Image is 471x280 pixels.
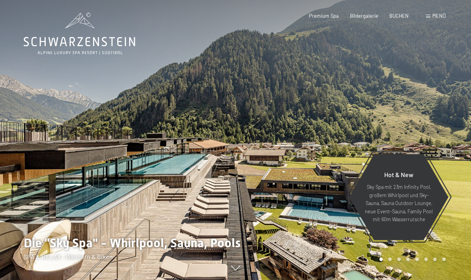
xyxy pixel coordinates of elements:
div: Carousel Page 7 [433,258,437,261]
a: Bildergalerie [350,13,378,19]
div: Carousel Page 1 (Current Slide) [379,258,383,261]
div: Carousel Pagination [377,258,446,261]
div: Carousel Page 6 [424,258,428,261]
div: Carousel Page 5 [415,258,419,261]
span: Hot & New [384,171,413,178]
a: Hot & New Sky Spa mit 23m Infinity Pool, großem Whirlpool und Sky-Sauna, Sauna Outdoor Lounge, ne... [349,154,449,241]
div: Carousel Page 3 [397,258,401,261]
div: Carousel Page 8 [442,258,446,261]
div: Carousel Page 2 [388,258,392,261]
a: BUCHEN [389,13,409,19]
a: Premium Spa [309,13,339,19]
span: Menü [432,13,446,19]
p: Sky Spa mit 23m Infinity Pool, großem Whirlpool und Sky-Sauna, Sauna Outdoor Lounge, neue Event-S... [364,183,433,223]
div: Carousel Page 4 [406,258,410,261]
